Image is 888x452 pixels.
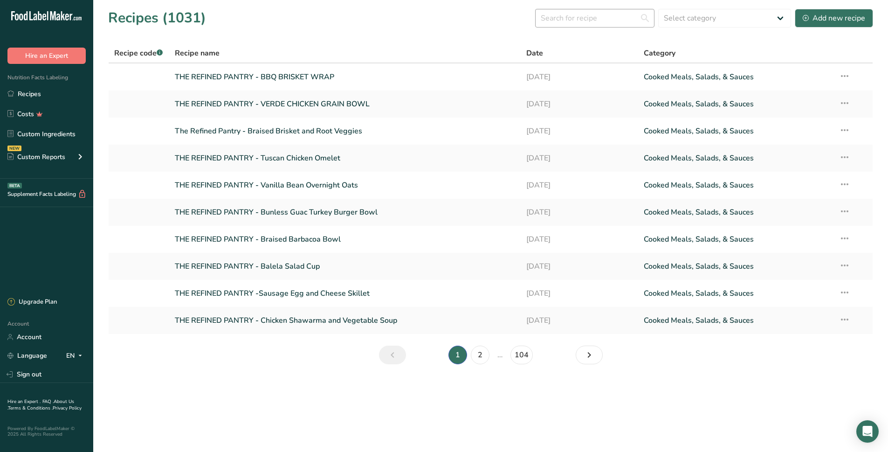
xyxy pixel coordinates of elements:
a: THE REFINED PANTRY - Braised Barbacoa Bowl [175,229,516,249]
button: Hire an Expert [7,48,86,64]
a: Previous page [379,346,406,364]
span: Recipe code [114,48,163,58]
a: [DATE] [526,175,633,195]
a: Language [7,348,47,364]
a: [DATE] [526,121,633,141]
a: Cooked Meals, Salads, & Sauces [644,148,828,168]
a: THE REFINED PANTRY - Tuscan Chicken Omelet [175,148,516,168]
a: Terms & Conditions . [8,405,53,411]
div: Upgrade Plan [7,298,57,307]
a: About Us . [7,398,74,411]
span: Recipe name [175,48,220,59]
a: THE REFINED PANTRY - Balela Salad Cup [175,257,516,276]
a: Page 104. [510,346,533,364]
a: [DATE] [526,229,633,249]
div: Powered By FoodLabelMaker © 2025 All Rights Reserved [7,426,86,437]
a: Page 2. [471,346,489,364]
a: THE REFINED PANTRY - BBQ BRISKET WRAP [175,67,516,87]
div: Add new recipe [803,13,865,24]
a: [DATE] [526,148,633,168]
a: THE REFINED PANTRY - Bunless Guac Turkey Burger Bowl [175,202,516,222]
a: Cooked Meals, Salads, & Sauces [644,121,828,141]
a: Next page [576,346,603,364]
span: Category [644,48,675,59]
div: EN [66,350,86,362]
a: Cooked Meals, Salads, & Sauces [644,229,828,249]
a: THE REFINED PANTRY -Sausage Egg and Cheese Skillet [175,284,516,303]
a: Cooked Meals, Salads, & Sauces [644,67,828,87]
a: [DATE] [526,94,633,114]
a: THE REFINED PANTRY - Vanilla Bean Overnight Oats [175,175,516,195]
a: Cooked Meals, Salads, & Sauces [644,284,828,303]
span: Date [526,48,543,59]
a: Hire an Expert . [7,398,41,405]
a: [DATE] [526,284,633,303]
a: Cooked Meals, Salads, & Sauces [644,257,828,276]
button: Add new recipe [795,9,873,28]
div: Custom Reports [7,152,65,162]
div: BETA [7,183,22,188]
a: Cooked Meals, Salads, & Sauces [644,94,828,114]
a: [DATE] [526,67,633,87]
a: THE REFINED PANTRY - Chicken Shawarma and Vegetable Soup [175,311,516,330]
a: Privacy Policy [53,405,82,411]
a: The Refined Pantry - Braised Brisket and Root Veggies [175,121,516,141]
a: THE REFINED PANTRY - VERDE CHICKEN GRAIN BOWL [175,94,516,114]
a: [DATE] [526,257,633,276]
h1: Recipes (1031) [108,7,206,28]
a: FAQ . [42,398,54,405]
a: Cooked Meals, Salads, & Sauces [644,311,828,330]
div: NEW [7,146,21,151]
a: [DATE] [526,202,633,222]
a: Cooked Meals, Salads, & Sauces [644,175,828,195]
a: [DATE] [526,311,633,330]
div: Open Intercom Messenger [856,420,879,443]
a: Cooked Meals, Salads, & Sauces [644,202,828,222]
input: Search for recipe [535,9,654,28]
